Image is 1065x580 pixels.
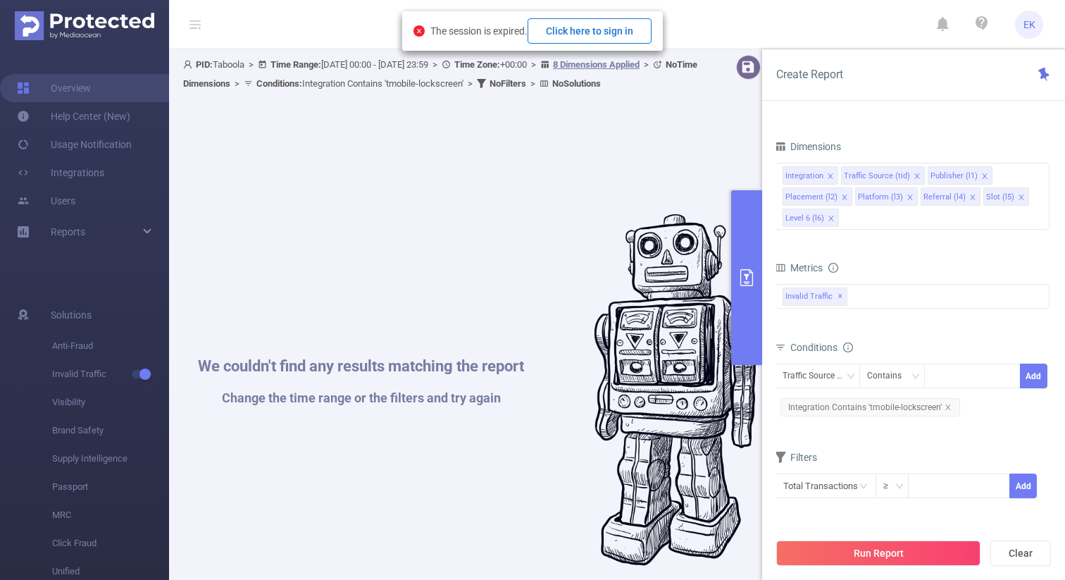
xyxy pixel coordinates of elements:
div: Integration [785,167,823,185]
a: Help Center (New) [17,102,130,130]
a: Usage Notification [17,130,132,159]
span: Create Report [776,68,843,81]
span: > [244,59,258,70]
span: Integration Contains 'tmobile-lockscreen' [256,78,463,89]
div: ≥ [883,474,898,498]
span: EK [1023,11,1035,39]
a: Users [17,187,75,215]
div: Traffic Source (tid) [844,167,910,185]
i: icon: down [895,482,904,492]
b: No Solutions [552,78,601,89]
i: icon: down [847,372,855,382]
h1: Change the time range or the filters and try again [198,392,524,405]
span: > [526,78,540,89]
div: Referral (l4) [923,188,966,206]
i: icon: close [969,194,976,202]
i: icon: user [183,60,196,69]
li: Platform (l3) [855,187,918,206]
span: > [230,78,244,89]
div: Slot (l5) [986,188,1014,206]
button: Click here to sign in [528,18,652,44]
button: Clear [990,541,1051,566]
i: icon: close [828,215,835,223]
button: Add [1020,364,1047,388]
b: No Filters [490,78,526,89]
span: Solutions [51,301,92,329]
span: Passport [52,473,169,501]
span: Invalid Traffic [52,360,169,388]
img: # [594,214,757,567]
h1: We couldn't find any results matching the report [198,359,524,374]
span: Visibility [52,388,169,417]
i: icon: info-circle [828,263,838,273]
span: Supply Intelligence [52,445,169,473]
div: Placement (l2) [785,188,837,206]
i: icon: close [841,194,848,202]
li: Slot (l5) [983,187,1029,206]
div: Level 6 (l6) [785,209,824,228]
span: Click Fraud [52,529,169,557]
span: Anti-Fraud [52,332,169,360]
a: Integrations [17,159,104,187]
div: Contains [867,364,911,388]
i: icon: down [911,372,920,382]
span: Reports [51,226,85,237]
b: Time Zone: [454,59,500,70]
span: Filters [775,452,817,463]
span: > [428,59,442,70]
span: Conditions [790,342,853,353]
span: The session is expired. [430,25,652,37]
span: Brand Safety [52,417,169,445]
span: Taboola [DATE] 00:00 - [DATE] 23:59 +00:00 [183,59,697,89]
li: Traffic Source (tid) [841,166,925,185]
i: icon: close-circle [413,25,425,37]
span: > [640,59,653,70]
i: icon: close [907,194,914,202]
button: Run Report [776,541,980,566]
li: Referral (l4) [921,187,980,206]
b: PID: [196,59,213,70]
div: Publisher (l1) [930,167,978,185]
button: Add [1009,474,1037,498]
i: icon: close [1018,194,1025,202]
i: icon: close [945,404,952,411]
span: Integration Contains 'tmobile-lockscreen' [780,398,960,417]
u: 8 Dimensions Applied [553,59,640,70]
span: Invalid Traffic [783,288,847,306]
i: icon: info-circle [843,343,853,352]
span: Metrics [775,262,823,273]
div: Traffic Source (tid) [783,364,853,388]
a: Reports [51,218,85,246]
li: Integration [783,166,838,185]
img: Protected Media [15,11,154,40]
span: Dimensions [775,141,841,152]
i: icon: close [981,173,988,181]
li: Level 6 (l6) [783,209,839,227]
i: icon: close [914,173,921,181]
b: Conditions : [256,78,302,89]
span: MRC [52,501,169,529]
li: Publisher (l1) [928,166,992,185]
span: > [463,78,477,89]
a: Overview [17,74,91,102]
li: Placement (l2) [783,187,852,206]
b: Time Range: [270,59,321,70]
span: ✕ [837,288,843,305]
span: > [527,59,540,70]
div: Platform (l3) [858,188,903,206]
i: icon: close [827,173,834,181]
